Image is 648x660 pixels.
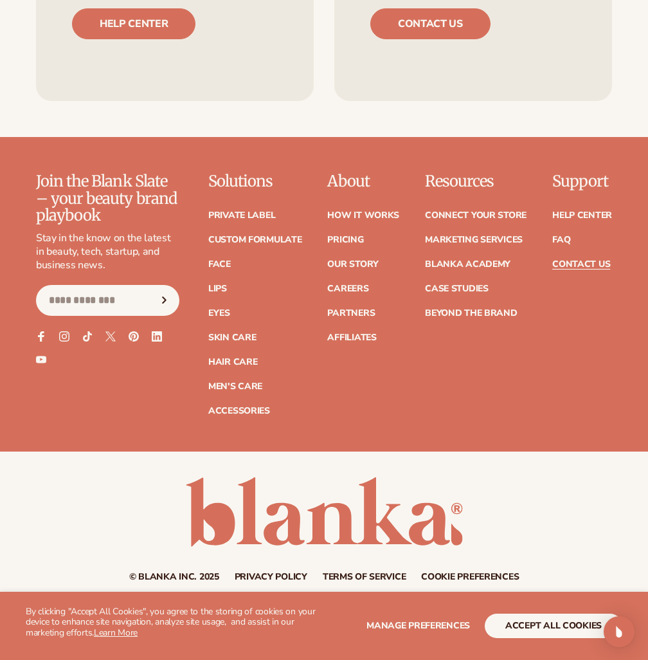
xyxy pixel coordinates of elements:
a: FAQ [552,235,570,244]
a: Hair Care [208,358,257,367]
a: Terms of service [323,573,406,582]
a: Contact Us [552,260,610,269]
button: accept all cookies [485,614,622,638]
small: © Blanka Inc. 2025 [129,571,219,583]
a: Face [208,260,231,269]
a: Case Studies [425,284,489,293]
a: Men's Care [208,382,262,391]
a: Learn More [94,627,138,639]
a: Careers [327,284,368,293]
a: Accessories [208,407,270,416]
a: Beyond the brand [425,309,517,318]
a: Help Center [552,211,612,220]
div: Open Intercom Messenger [604,616,634,647]
a: Cookie preferences [421,573,519,582]
a: How It Works [327,211,399,220]
p: Solutions [208,173,302,190]
a: Our Story [327,260,378,269]
button: Subscribe [150,285,179,316]
p: By clicking "Accept All Cookies", you agree to the storing of cookies on your device to enhance s... [26,607,324,639]
a: Blanka Academy [425,260,510,269]
a: Help center [72,8,195,39]
a: Marketing services [425,235,523,244]
a: Privacy policy [235,573,307,582]
a: Pricing [327,235,363,244]
a: Private label [208,211,275,220]
p: Join the Blank Slate – your beauty brand playbook [36,173,179,224]
a: Skin Care [208,333,256,342]
p: Support [552,173,612,190]
p: Resources [425,173,526,190]
a: Connect your store [425,211,526,220]
button: Manage preferences [366,614,470,638]
span: Manage preferences [366,619,470,632]
a: Contact us [370,8,491,39]
a: Lips [208,284,227,293]
p: About [327,173,399,190]
a: Custom formulate [208,235,302,244]
a: Affiliates [327,333,376,342]
a: Partners [327,309,375,318]
p: Stay in the know on the latest in beauty, tech, startup, and business news. [36,232,179,271]
a: Eyes [208,309,230,318]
